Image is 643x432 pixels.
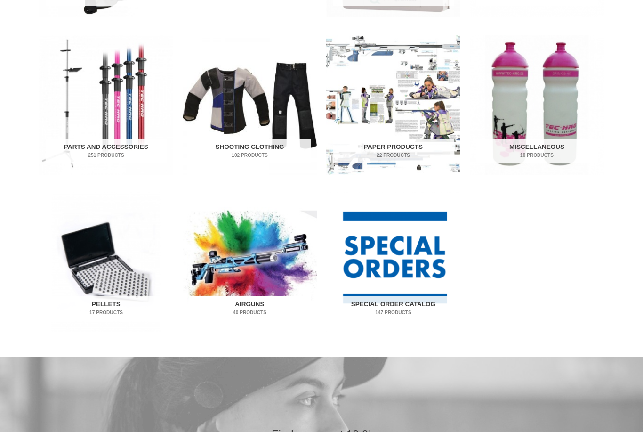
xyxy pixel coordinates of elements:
[39,193,173,333] a: Visit product category Pellets
[333,139,454,164] h2: Paper Products
[326,193,460,333] img: Special Order Catalog
[470,35,604,175] a: Visit product category Miscellaneous
[326,35,460,175] img: Paper Products
[46,139,167,164] h2: Parts and Accessories
[39,193,173,333] img: Pellets
[46,297,167,321] h2: Pellets
[470,35,604,175] img: Miscellaneous
[46,310,167,317] mark: 17 Products
[46,152,167,159] mark: 251 Products
[183,35,317,175] img: Shooting Clothing
[183,35,317,175] a: Visit product category Shooting Clothing
[183,193,317,333] img: Airguns
[333,152,454,159] mark: 22 Products
[189,310,311,317] mark: 40 Products
[39,35,173,175] img: Parts and Accessories
[333,297,454,321] h2: Special Order Catalog
[39,35,173,175] a: Visit product category Parts and Accessories
[326,193,460,333] a: Visit product category Special Order Catalog
[476,139,598,164] h2: Miscellaneous
[189,152,311,159] mark: 102 Products
[326,35,460,175] a: Visit product category Paper Products
[333,310,454,317] mark: 147 Products
[189,297,311,321] h2: Airguns
[189,139,311,164] h2: Shooting Clothing
[476,152,598,159] mark: 10 Products
[183,193,317,333] a: Visit product category Airguns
